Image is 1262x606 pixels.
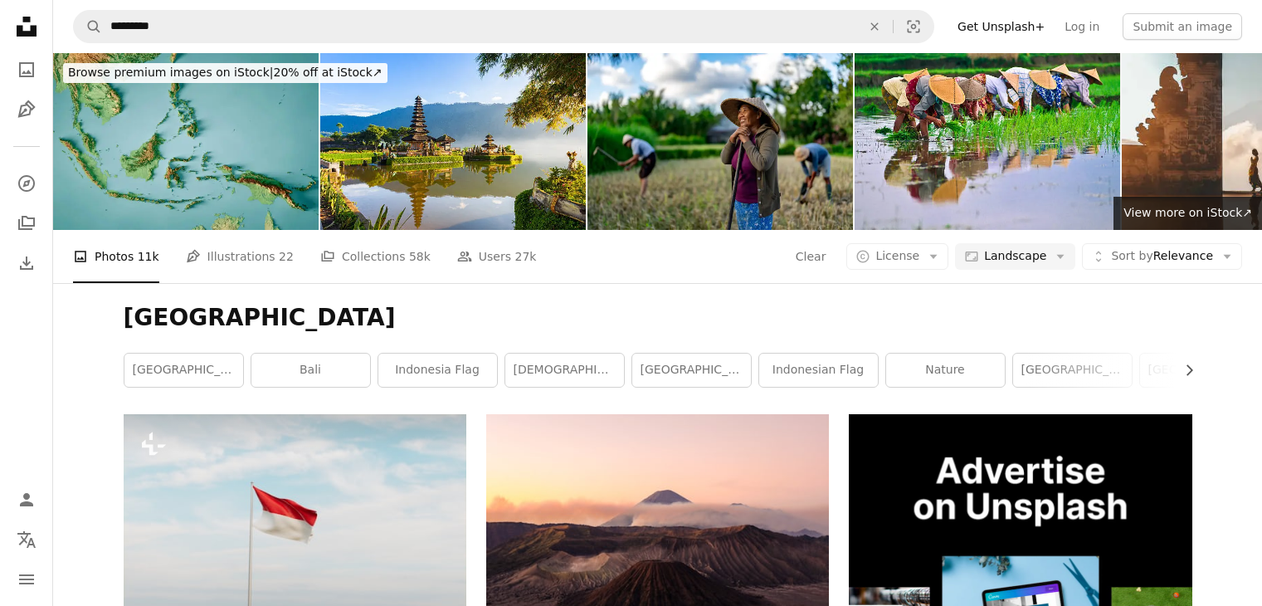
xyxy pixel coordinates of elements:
[505,354,624,387] a: [DEMOGRAPHIC_DATA] people
[632,354,751,387] a: [GEOGRAPHIC_DATA]
[10,53,43,86] a: Photos
[124,303,1192,333] h1: [GEOGRAPHIC_DATA]
[10,483,43,516] a: Log in / Sign up
[846,243,948,270] button: License
[875,249,919,262] span: License
[457,230,537,283] a: Users 27k
[886,354,1005,387] a: nature
[10,523,43,556] button: Language
[1123,206,1252,219] span: View more on iStock ↗
[1113,197,1262,230] a: View more on iStock↗
[10,167,43,200] a: Explore
[320,230,431,283] a: Collections 58k
[1111,248,1213,265] span: Relevance
[759,354,878,387] a: indonesian flag
[1174,354,1192,387] button: scroll list to the right
[10,247,43,280] a: Download History
[409,247,431,266] span: 58k
[10,207,43,240] a: Collections
[68,66,273,79] span: Browse premium images on iStock |
[587,53,853,230] img: Woman with a group of farmers plowing the land at a rice in a paddy in Bali
[795,243,827,270] button: Clear
[1055,13,1109,40] a: Log in
[1111,249,1152,262] span: Sort by
[124,505,466,520] a: a red and white flag flying in the wind
[1123,13,1242,40] button: Submit an image
[53,53,319,230] img: Southeast Asia Topographic Map Horizontal 3D Render Color
[1140,354,1259,387] a: [GEOGRAPHIC_DATA]
[320,53,586,230] img: Ulun Danu Bratan Temple at sunrise, Bali, Indonesia
[73,10,934,43] form: Find visuals sitewide
[68,66,382,79] span: 20% off at iStock ↗
[378,354,497,387] a: indonesia flag
[10,563,43,596] button: Menu
[855,53,1120,230] img: Rice
[894,11,933,42] button: Visual search
[251,354,370,387] a: bali
[515,247,537,266] span: 27k
[1013,354,1132,387] a: [GEOGRAPHIC_DATA]
[1082,243,1242,270] button: Sort byRelevance
[984,248,1046,265] span: Landscape
[10,93,43,126] a: Illustrations
[53,53,397,93] a: Browse premium images on iStock|20% off at iStock↗
[124,354,243,387] a: [GEOGRAPHIC_DATA]
[856,11,893,42] button: Clear
[186,230,294,283] a: Illustrations 22
[486,520,829,535] a: silhouette photo volcanoes during golden hour
[948,13,1055,40] a: Get Unsplash+
[279,247,294,266] span: 22
[74,11,102,42] button: Search Unsplash
[955,243,1075,270] button: Landscape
